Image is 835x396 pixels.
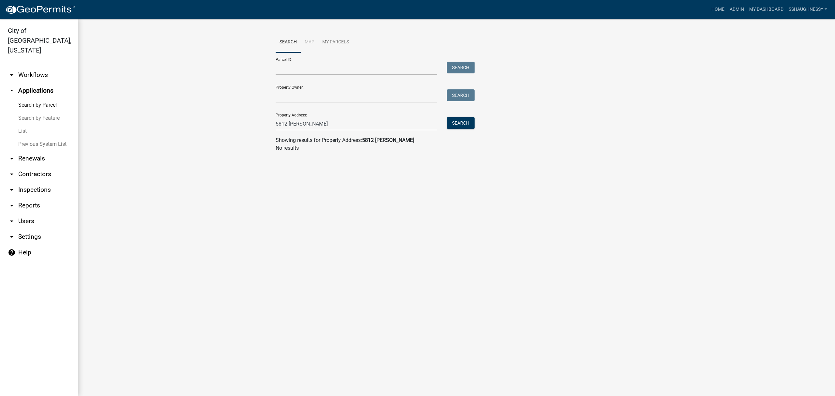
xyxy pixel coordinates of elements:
[276,136,638,144] div: Showing results for Property Address:
[8,233,16,241] i: arrow_drop_down
[447,89,475,101] button: Search
[276,144,638,152] p: No results
[362,137,414,143] strong: 5812 [PERSON_NAME]
[747,3,786,16] a: My Dashboard
[318,32,353,53] a: My Parcels
[8,186,16,194] i: arrow_drop_down
[8,155,16,162] i: arrow_drop_down
[8,71,16,79] i: arrow_drop_down
[786,3,830,16] a: sshaughnessy
[447,117,475,129] button: Search
[8,202,16,209] i: arrow_drop_down
[276,32,301,53] a: Search
[709,3,727,16] a: Home
[727,3,747,16] a: Admin
[8,249,16,256] i: help
[8,170,16,178] i: arrow_drop_down
[8,87,16,95] i: arrow_drop_up
[447,62,475,73] button: Search
[8,217,16,225] i: arrow_drop_down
